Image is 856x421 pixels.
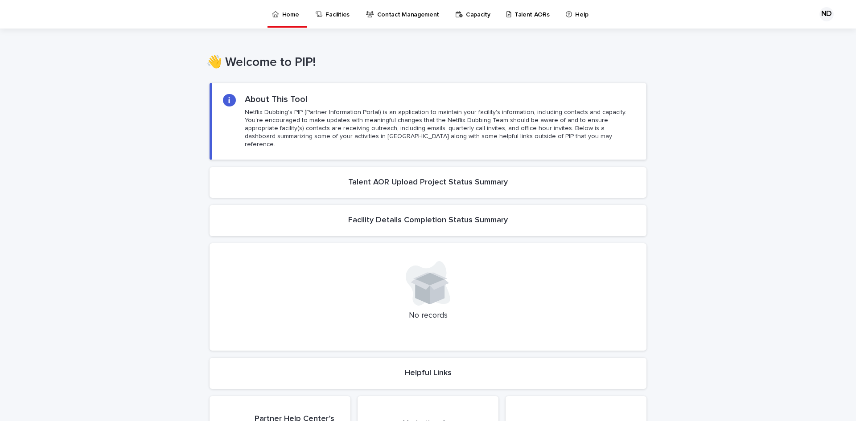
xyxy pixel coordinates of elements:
p: Netflix Dubbing's PIP (Partner Information Portal) is an application to maintain your facility's ... [245,108,635,149]
div: ND [819,7,834,21]
h2: Helpful Links [405,368,452,378]
h2: Talent AOR Upload Project Status Summary [348,178,508,188]
p: No records [210,311,646,321]
h2: Facility Details Completion Status Summary [348,216,508,225]
h2: About This Tool [245,94,308,105]
h1: 👋 Welcome to PIP! [206,55,643,70]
